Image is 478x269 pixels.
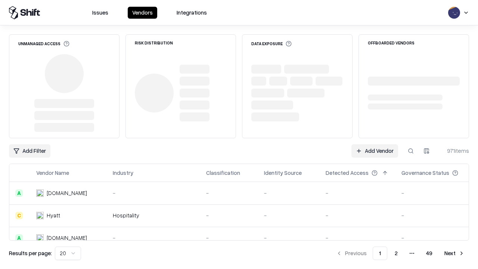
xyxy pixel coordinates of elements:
div: [DOMAIN_NAME] [47,234,87,242]
div: Identity Source [264,169,302,177]
div: - [264,211,314,219]
div: Hospitality [113,211,194,219]
div: - [206,211,252,219]
div: - [401,234,470,242]
img: primesec.co.il [36,234,44,242]
div: 971 items [439,147,469,155]
div: Risk Distribution [135,41,173,45]
p: Results per page: [9,249,52,257]
div: Governance Status [401,169,449,177]
div: Offboarded Vendors [368,41,415,45]
div: - [326,189,389,197]
div: Hyatt [47,211,60,219]
div: - [206,189,252,197]
button: Add Filter [9,144,50,158]
button: 1 [373,247,387,260]
div: - [113,234,194,242]
button: Vendors [128,7,157,19]
div: Vendor Name [36,169,69,177]
button: 2 [389,247,404,260]
div: C [15,212,23,219]
div: - [113,189,194,197]
div: Industry [113,169,133,177]
button: Issues [88,7,113,19]
div: A [15,189,23,197]
div: - [206,234,252,242]
div: A [15,234,23,242]
div: Unmanaged Access [18,41,69,47]
img: Hyatt [36,212,44,219]
nav: pagination [332,247,469,260]
div: - [401,211,470,219]
button: 49 [420,247,438,260]
a: Add Vendor [351,144,398,158]
div: - [326,234,389,242]
div: - [326,211,389,219]
div: Data Exposure [251,41,292,47]
div: - [264,189,314,197]
button: Integrations [172,7,211,19]
div: Detected Access [326,169,369,177]
img: intrado.com [36,189,44,197]
div: Classification [206,169,240,177]
button: Next [440,247,469,260]
div: - [264,234,314,242]
div: - [401,189,470,197]
div: [DOMAIN_NAME] [47,189,87,197]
